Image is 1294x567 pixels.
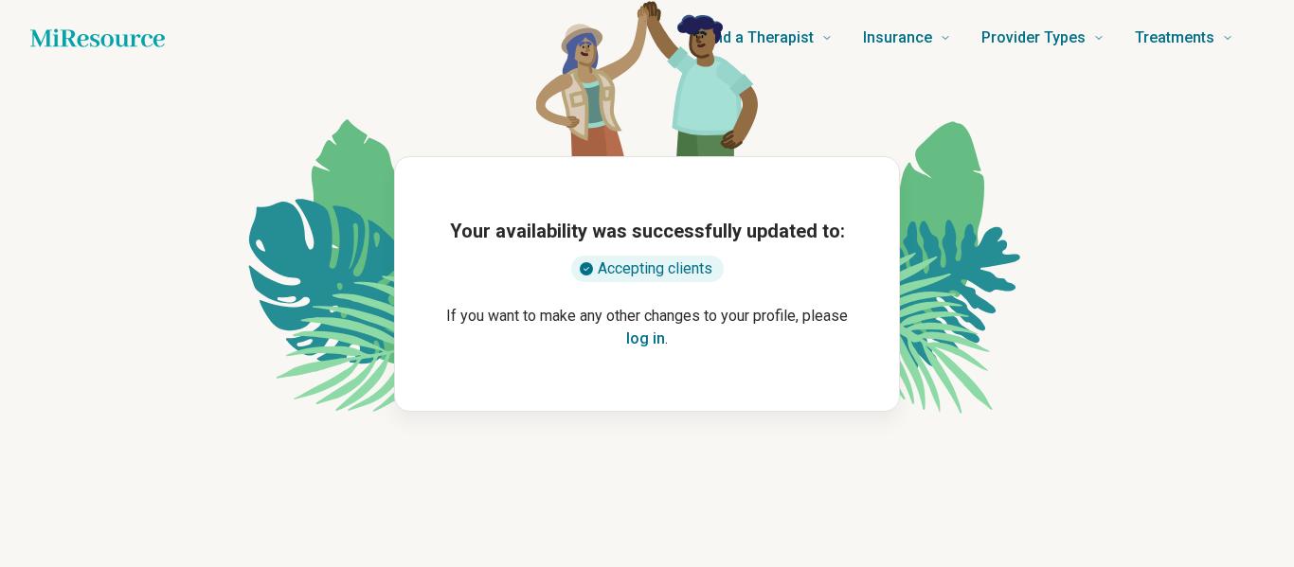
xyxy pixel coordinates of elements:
p: If you want to make any other changes to your profile, please . [425,305,869,350]
span: Insurance [863,25,932,51]
div: Accepting clients [571,256,724,282]
span: Treatments [1135,25,1214,51]
button: log in [626,328,665,350]
span: Provider Types [981,25,1086,51]
a: Home page [30,19,165,57]
h1: Your availability was successfully updated to: [450,218,845,244]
